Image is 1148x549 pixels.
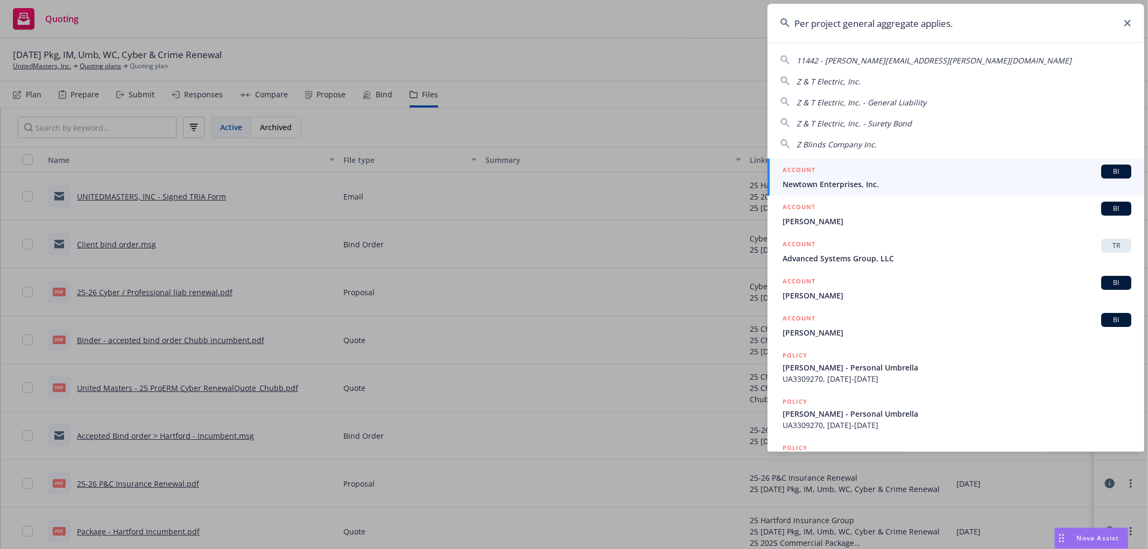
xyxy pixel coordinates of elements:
[1105,167,1127,176] span: BI
[783,443,807,453] h5: POLICY
[783,165,815,177] h5: ACCOUNT
[783,202,815,215] h5: ACCOUNT
[797,55,1072,66] span: 11442 - [PERSON_NAME][EMAIL_ADDRESS][PERSON_NAME][DOMAIN_NAME]
[1105,241,1127,251] span: TR
[783,239,815,252] h5: ACCOUNT
[783,408,1131,419] span: [PERSON_NAME] - Personal Umbrella
[783,396,807,407] h5: POLICY
[1105,315,1127,325] span: BI
[797,97,926,108] span: Z & T Electric, Inc. - General Liability
[797,76,861,87] span: Z & T Electric, Inc.
[797,118,912,129] span: Z & T Electric, Inc. - Surety Bond
[783,313,815,326] h5: ACCOUNT
[783,419,1131,431] span: UA3309270, [DATE]-[DATE]
[767,390,1144,437] a: POLICY[PERSON_NAME] - Personal UmbrellaUA3309270, [DATE]-[DATE]
[1105,204,1127,213] span: BI
[783,276,815,289] h5: ACCOUNT
[767,233,1144,270] a: ACCOUNTTRAdvanced Systems Group, LLC
[1077,533,1119,543] span: Nova Assist
[767,4,1144,42] input: Search...
[767,437,1144,483] a: POLICY
[767,159,1144,196] a: ACCOUNTBINewtown Enterprises, Inc.
[783,327,1131,338] span: [PERSON_NAME]
[1105,278,1127,288] span: BI
[783,373,1131,384] span: UA3309270, [DATE]-[DATE]
[783,350,807,361] h5: POLICY
[1055,528,1068,548] div: Drag to move
[783,179,1131,190] span: Newtown Enterprises, Inc.
[783,362,1131,373] span: [PERSON_NAME] - Personal Umbrella
[767,307,1144,344] a: ACCOUNTBI[PERSON_NAME]
[767,344,1144,390] a: POLICY[PERSON_NAME] - Personal UmbrellaUA3309270, [DATE]-[DATE]
[797,139,877,149] span: Z Blinds Company Inc.
[767,270,1144,307] a: ACCOUNTBI[PERSON_NAME]
[783,290,1131,301] span: [PERSON_NAME]
[783,216,1131,227] span: [PERSON_NAME]
[783,253,1131,264] span: Advanced Systems Group, LLC
[767,196,1144,233] a: ACCOUNTBI[PERSON_NAME]
[1054,527,1129,549] button: Nova Assist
